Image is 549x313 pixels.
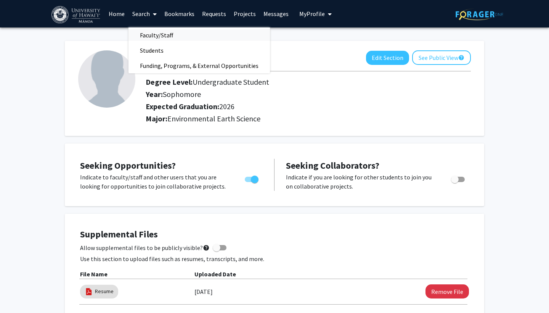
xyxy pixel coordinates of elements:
span: Environmental Earth Science [167,114,260,123]
mat-icon: help [203,243,210,252]
span: Undergraduate Student [193,77,269,87]
a: Students [128,45,270,56]
a: Funding, Programs, & External Opportunities [128,60,270,71]
b: File Name [80,270,108,278]
span: 2026 [219,102,234,111]
h2: Year: [146,90,436,99]
h4: Supplemental Files [80,229,469,240]
img: ForagerOne Logo [456,8,503,20]
a: Resume [95,287,114,295]
p: Indicate to faculty/staff and other users that you are looking for opportunities to join collabor... [80,173,230,191]
div: Toggle [242,173,263,184]
a: Messages [260,0,292,27]
iframe: Chat [6,279,32,307]
h2: Major: [146,114,471,123]
button: Remove Resume File [425,284,469,298]
a: Requests [198,0,230,27]
img: pdf_icon.png [85,287,93,296]
h2: Degree Level: [146,77,436,87]
a: Faculty/Staff [128,29,270,41]
h2: Expected Graduation: [146,102,436,111]
p: Indicate if you are looking for other students to join you on collaborative projects. [286,173,437,191]
span: My Profile [299,10,325,18]
mat-icon: help [458,53,464,62]
label: [DATE] [194,285,213,298]
span: Sophomore [163,89,201,99]
img: Profile Picture [78,50,135,108]
span: Students [128,43,175,58]
span: Faculty/Staff [128,27,185,43]
span: Allow supplemental files to be publicly visible? [80,243,210,252]
a: Bookmarks [161,0,198,27]
img: University of Hawaiʻi at Mānoa Logo [51,6,102,23]
a: Search [128,0,161,27]
a: Home [105,0,128,27]
button: Edit Section [366,51,409,65]
span: Seeking Opportunities? [80,160,176,171]
button: See Public View [412,50,471,65]
b: Uploaded Date [194,270,236,278]
span: Seeking Collaborators? [286,160,379,171]
div: Toggle [448,173,469,184]
p: Use this section to upload files such as resumes, transcripts, and more. [80,254,469,263]
a: Projects [230,0,260,27]
span: Funding, Programs, & External Opportunities [128,58,270,73]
